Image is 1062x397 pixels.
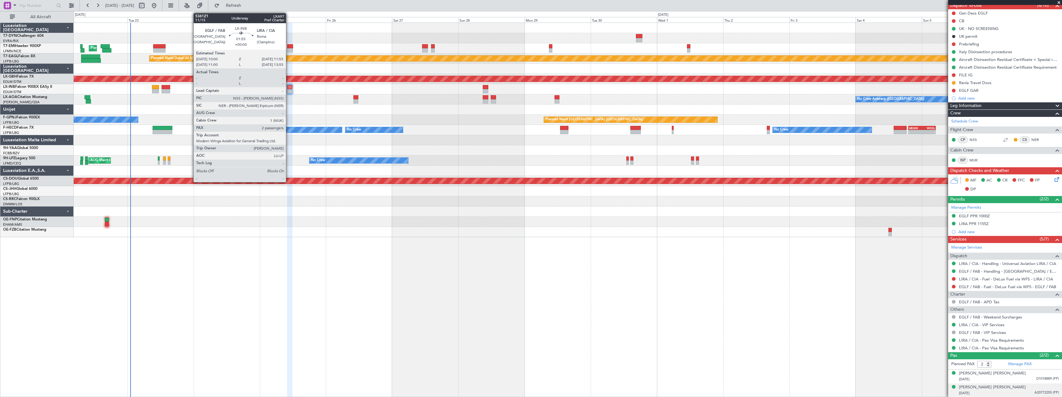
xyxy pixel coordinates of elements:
[194,17,260,23] div: Wed 24
[959,41,979,47] div: Prebriefing
[3,181,19,186] a: LFPB/LBG
[909,126,922,130] div: HEGN
[3,95,17,99] span: LX-AOA
[950,352,957,359] span: Pax
[3,130,19,135] a: LFPB/LBG
[3,95,47,99] a: LX-AOACitation Mustang
[959,18,964,23] div: CB
[1037,2,1049,9] span: (4/10)
[3,44,15,48] span: T7-EMI
[3,59,19,64] a: LFPB/LBG
[950,167,1009,174] span: Dispatch Checks and Weather
[958,229,1059,234] div: Add new
[959,57,1059,62] div: Aircraft Disinsection Residual Certificate + Special request
[950,291,965,298] span: Charter
[959,391,969,395] span: [DATE]
[950,147,973,154] span: Cabin Crew
[1040,196,1049,202] span: (2/2)
[392,17,458,23] div: Sat 27
[950,196,965,203] span: Permits
[1020,136,1030,143] div: CS
[214,84,312,94] div: Planned Maint [GEOGRAPHIC_DATA] ([GEOGRAPHIC_DATA])
[3,177,39,181] a: CS-DOUGlobal 6500
[951,361,974,367] label: Planned PAX
[3,156,15,160] span: 9H-LPZ
[326,17,392,23] div: Fri 26
[75,12,85,18] div: [DATE]
[3,156,35,160] a: 9H-LPZLegacy 500
[151,54,212,63] div: Planned Maint Dubai (Al Maktoum Intl)
[856,17,922,23] div: Sat 4
[959,11,988,16] div: Gen Decs EGLF
[1031,137,1045,143] a: NER
[959,276,1053,282] a: LIRA / CIA - Fuel - DeLux Fuel via WFS - LIRA / CIA
[3,120,19,125] a: LFPB/LBG
[3,187,37,191] a: CS-JHHGlobal 6000
[950,253,967,260] span: Dispatch
[959,221,989,226] div: LIRA PPR 1155Z
[3,116,16,119] span: F-GPNJ
[3,49,21,53] a: LFMN/NCE
[260,17,326,23] div: Thu 25
[1034,390,1059,395] span: A20772255 (PP)
[3,161,21,166] a: LFMD/CEQ
[658,12,668,18] div: [DATE]
[922,17,988,23] div: Sun 5
[723,17,789,23] div: Thu 2
[3,34,44,38] a: T7-DYNChallenger 604
[959,338,1024,343] a: LIRA / CIA - Pax Visa Requirements
[950,102,982,109] span: Leg Information
[789,17,856,23] div: Fri 3
[922,130,935,134] div: -
[951,205,981,211] a: Manage Permits
[958,96,1059,101] div: Add new
[774,125,788,134] div: No Crew
[7,12,67,22] button: All Aircraft
[3,146,17,150] span: 9H-YAA
[3,44,41,48] a: T7-EMIHawker 900XP
[3,222,22,227] a: EHAM/AMS
[950,306,964,313] span: Others
[959,65,1057,70] div: Aircraft Disinsection Residual Certificate Requirement
[857,95,924,104] div: No Crew Antwerp ([GEOGRAPHIC_DATA])
[657,17,723,23] div: Wed 1
[3,228,46,232] a: OE-FZBCitation Mustang
[3,202,22,207] a: DNMM/LOS
[1008,361,1032,367] a: Manage PAX
[3,39,19,43] a: EVRA/RIX
[61,17,127,23] div: Mon 22
[3,75,17,79] span: LX-GBH
[959,284,1056,289] a: EGLF / FAB - Fuel - DeLux Fuel via WFS - EGLF / FAB
[3,197,16,201] span: CS-RRC
[458,17,525,23] div: Sun 28
[3,187,16,191] span: CS-JHH
[3,228,16,232] span: OE-FZB
[1040,236,1049,242] span: (5/7)
[959,370,1026,377] div: [PERSON_NAME] [PERSON_NAME]
[959,314,1022,320] a: EGLF / FAB - Weekend Surcharges
[3,151,19,156] a: FCBB/BZV
[959,330,1006,335] a: EGLF / FAB - VIP Services
[970,186,976,193] span: DP
[959,26,999,31] div: UK - NO SCREENING
[221,3,247,8] span: Refresh
[959,261,1056,266] a: LIRA / CIA - Handling - Universal Aviation LIRA / CIA
[3,75,34,79] a: LX-GBHFalcon 7X
[3,54,35,58] a: T7-EAGLFalcon 8X
[951,118,978,125] a: Schedule Crew
[909,130,922,134] div: -
[90,156,140,165] div: AOG Maint Cannes (Mandelieu)
[3,177,18,181] span: CS-DOU
[3,90,21,94] a: EDLW/DTM
[959,322,1004,327] a: LIRA / CIA - VIP Services
[3,79,21,84] a: EDLW/DTM
[271,125,285,134] div: No Crew
[1002,177,1008,184] span: CR
[3,85,52,89] a: LX-INBFalcon 900EX EASy II
[950,2,982,9] span: Dispatch To-Dos
[986,177,992,184] span: AC
[3,218,17,221] span: OE-FNP
[958,136,968,143] div: CP
[1036,376,1059,382] span: D1018889 (PP)
[105,3,134,8] span: [DATE] - [DATE]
